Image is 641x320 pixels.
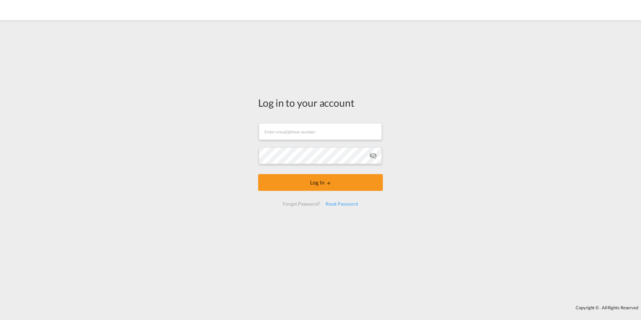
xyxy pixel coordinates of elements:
div: Reset Password [323,198,361,210]
input: Enter email/phone number [259,123,382,140]
div: Log in to your account [258,96,383,110]
button: LOGIN [258,174,383,191]
md-icon: icon-eye-off [369,152,377,160]
div: Forgot Password? [280,198,323,210]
